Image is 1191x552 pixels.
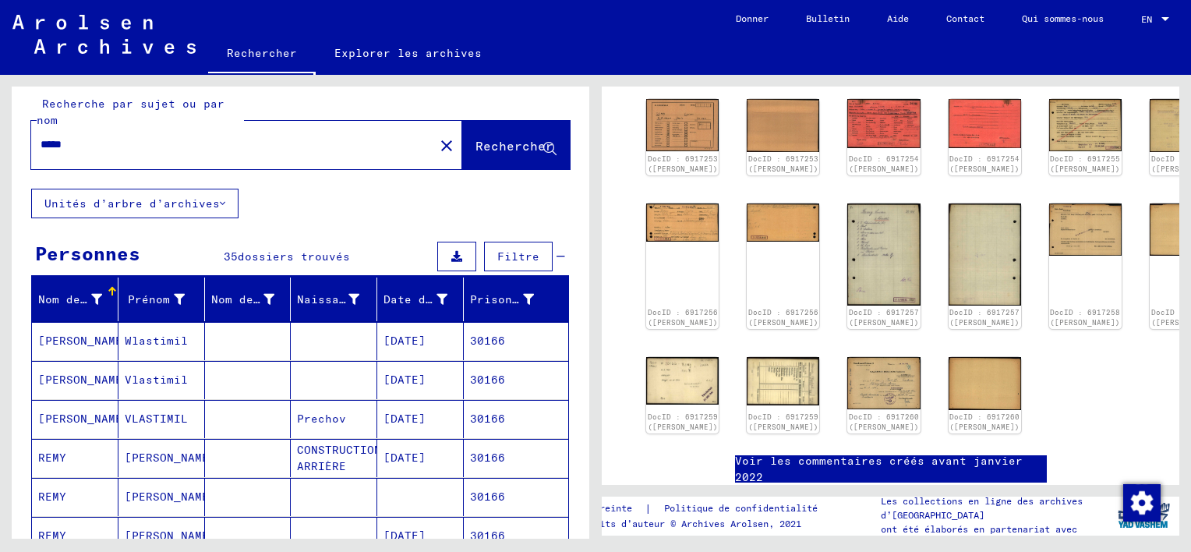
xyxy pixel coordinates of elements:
[849,412,919,432] a: DocID : 6917260 ([PERSON_NAME])
[1115,496,1173,535] img: yv_logo.png
[949,154,1020,174] a: DocID : 6917254 ([PERSON_NAME])
[497,249,539,264] span: Filtre
[32,322,118,360] mat-cell: [PERSON_NAME]
[949,203,1021,306] img: 002.jpg
[470,292,554,306] font: Prisonnier #
[648,154,718,174] a: DocID : 6917253 ([PERSON_NAME])
[652,501,836,517] a: Politique de confidentialité
[1122,483,1160,521] div: Modifier le consentement
[648,308,718,327] a: DocID : 6917256 ([PERSON_NAME])
[1141,14,1158,25] span: EN
[949,99,1021,148] img: 002.jpg
[125,287,204,312] div: Prénom
[128,292,170,306] font: Prénom
[431,129,462,161] button: Clair
[32,361,118,399] mat-cell: [PERSON_NAME]
[208,34,316,75] a: Rechercher
[35,239,140,267] div: Personnes
[38,287,122,312] div: Nom de famille
[646,99,719,151] img: 001.jpg
[475,138,553,154] span: Rechercher
[377,322,464,360] mat-cell: [DATE]
[12,15,196,54] img: Arolsen_neg.svg
[949,412,1020,432] a: DocID : 6917260 ([PERSON_NAME])
[484,242,553,271] button: Filtre
[224,249,238,264] span: 35
[437,136,456,155] mat-icon: close
[464,278,568,321] mat-header-cell: Prisoner #
[648,412,718,432] a: DocID : 6917259 ([PERSON_NAME])
[377,439,464,477] mat-cell: [DATE]
[748,412,818,432] a: DocID : 6917259 ([PERSON_NAME])
[470,287,553,312] div: Prisonnier #
[118,322,205,360] mat-cell: Wlastimil
[464,361,568,399] mat-cell: 30166
[205,278,292,321] mat-header-cell: Geburtsname
[1123,484,1161,522] img: Zustimmung ändern
[37,97,224,127] mat-label: Recherche par sujet ou par nom
[645,501,652,517] font: |
[747,99,819,152] img: 002.jpg
[646,357,719,405] img: 001.jpg
[583,501,645,517] a: Empreinte
[377,278,464,321] mat-header-cell: Geburtsdatum
[1049,99,1122,151] img: 001.jpg
[646,203,719,242] img: 001.jpg
[849,308,919,327] a: DocID : 6917257 ([PERSON_NAME])
[32,439,118,477] mat-cell: REMY
[748,308,818,327] a: DocID : 6917256 ([PERSON_NAME])
[847,203,920,306] img: 001.jpg
[238,249,350,264] span: dossiers trouvés
[748,154,818,174] a: DocID : 6917253 ([PERSON_NAME])
[1050,308,1120,327] a: DocID : 6917258 ([PERSON_NAME])
[291,278,377,321] mat-header-cell: Geburt‏
[383,287,467,312] div: Date de naissance
[464,400,568,438] mat-cell: 30166
[462,121,570,169] button: Rechercher
[118,361,205,399] mat-cell: Vlastimil
[297,292,360,306] font: Naissance
[211,287,295,312] div: Nom de jeune fille
[583,517,836,531] p: Droits d’auteur © Archives Arolsen, 2021
[38,292,136,306] font: Nom de famille
[297,287,379,312] div: Naissance
[291,439,377,477] mat-cell: CONSTRUCTION ARRIÈRE
[377,400,464,438] mat-cell: [DATE]
[747,203,819,242] img: 002.jpg
[291,400,377,438] mat-cell: Prechov
[881,494,1107,522] p: Les collections en ligne des archives d’[GEOGRAPHIC_DATA]
[735,453,1047,486] a: Voir les commentaires créés avant janvier 2022
[881,522,1107,536] p: ont été élaborés en partenariat avec
[211,292,337,306] font: Nom de jeune fille
[118,400,205,438] mat-cell: VLASTIMIL
[316,34,500,72] a: Explorer les archives
[383,292,503,306] font: Date de naissance
[1050,154,1120,174] a: DocID : 6917255 ([PERSON_NAME])
[464,322,568,360] mat-cell: 30166
[747,357,819,405] img: 002.jpg
[847,357,920,409] img: 001.jpg
[118,439,205,477] mat-cell: [PERSON_NAME]
[949,357,1021,410] img: 002.jpg
[32,400,118,438] mat-cell: [PERSON_NAME]
[31,189,239,218] button: Unités d’arbre d’archives
[118,278,205,321] mat-header-cell: Vorname
[1049,203,1122,256] img: 001.jpg
[32,278,118,321] mat-header-cell: Nachname
[377,361,464,399] mat-cell: [DATE]
[849,154,919,174] a: DocID : 6917254 ([PERSON_NAME])
[44,196,220,211] font: Unités d’arbre d’archives
[464,478,568,516] mat-cell: 30166
[847,99,920,148] img: 001.jpg
[464,439,568,477] mat-cell: 30166
[32,478,118,516] mat-cell: REMY
[949,308,1020,327] a: DocID : 6917257 ([PERSON_NAME])
[118,478,205,516] mat-cell: [PERSON_NAME]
